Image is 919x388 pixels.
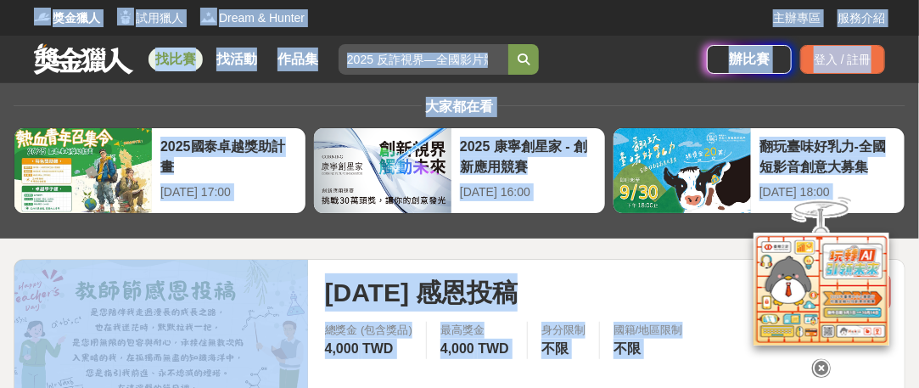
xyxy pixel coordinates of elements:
span: 不限 [614,341,641,356]
a: Logo試用獵人 [117,9,183,27]
a: 服務介紹 [838,9,885,27]
div: 2025 康寧創星家 - 創新應用競賽 [460,137,597,175]
div: 登入 / 註冊 [800,45,885,74]
a: 找比賽 [148,48,203,71]
a: 2025國泰卓越獎助計畫[DATE] 17:00 [14,127,306,214]
span: 獎金獵人 [53,9,100,27]
input: 2025 反詐視界—全國影片競賽 [339,44,508,75]
img: Logo [34,8,51,25]
a: Logo獎金獵人 [34,9,100,27]
div: [DATE] 16:00 [460,183,597,201]
a: 作品集 [271,48,325,71]
a: 辦比賽 [707,45,792,74]
span: 總獎金 (包含獎品) [325,322,412,339]
span: 大家都在看 [422,99,498,114]
span: 不限 [541,341,569,356]
a: LogoDream & Hunter [200,9,305,27]
span: 4,000 TWD [325,341,394,356]
span: 試用獵人 [136,9,183,27]
span: Dream & Hunter [219,9,305,27]
div: [DATE] 17:00 [160,183,297,201]
img: d2146d9a-e6f6-4337-9592-8cefde37ba6b.png [754,220,889,333]
img: Logo [117,8,134,25]
span: 最高獎金 [440,322,513,339]
span: [DATE] 感恩投稿 [325,273,518,312]
span: 4,000 TWD [440,341,509,356]
a: 2025 康寧創星家 - 創新應用競賽[DATE] 16:00 [313,127,606,214]
div: 國籍/地區限制 [614,322,683,339]
div: 2025國泰卓越獎助計畫 [160,137,297,175]
img: Logo [200,8,217,25]
div: 翻玩臺味好乳力-全國短影音創意大募集 [759,137,896,175]
a: 找活動 [210,48,264,71]
div: 身分限制 [541,322,586,339]
a: 翻玩臺味好乳力-全國短影音創意大募集[DATE] 18:00 [613,127,905,214]
a: 主辦專區 [773,9,821,27]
